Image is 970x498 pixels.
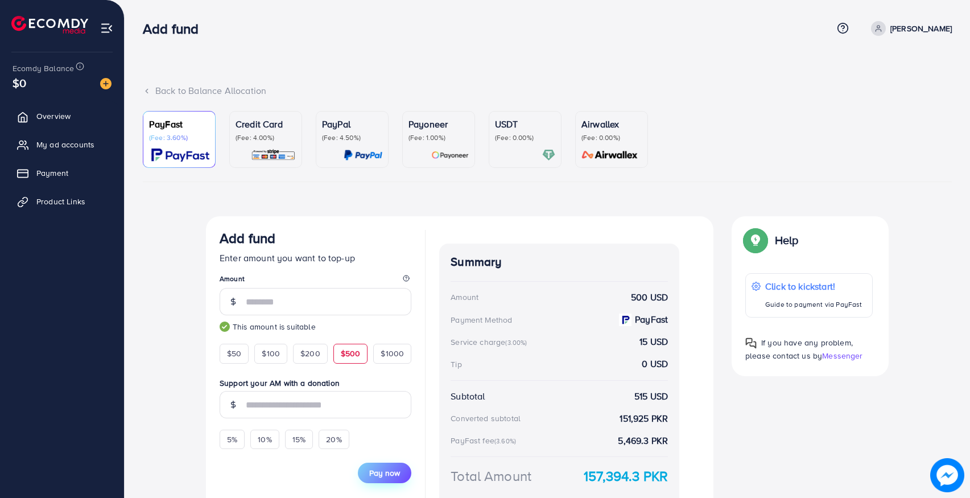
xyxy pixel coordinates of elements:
span: 5% [227,434,237,445]
span: Overview [36,110,71,122]
p: Payoneer [408,117,469,131]
p: PayFast [149,117,209,131]
button: Pay now [358,463,411,483]
img: card [542,149,555,162]
p: (Fee: 0.00%) [581,133,642,142]
span: 15% [292,434,306,445]
strong: 5,469.3 PKR [618,434,668,447]
h3: Add fund [220,230,275,246]
div: Amount [451,291,478,303]
p: USDT [495,117,555,131]
div: Converted subtotal [451,413,521,424]
div: Tip [451,359,461,370]
span: Product Links [36,196,85,207]
span: $0 [13,75,26,91]
img: card [251,149,296,162]
img: card [578,149,642,162]
div: Payment Method [451,314,512,326]
p: (Fee: 4.00%) [236,133,296,142]
span: Payment [36,167,68,179]
strong: 0 USD [642,357,668,371]
span: $1000 [381,348,404,359]
a: Product Links [9,190,115,213]
p: (Fee: 3.60%) [149,133,209,142]
span: 20% [326,434,341,445]
img: payment [619,314,631,326]
p: Help [775,233,799,247]
img: Popup guide [745,230,766,250]
p: Airwallex [581,117,642,131]
strong: 500 USD [631,291,668,304]
div: PayFast fee [451,435,519,446]
span: Pay now [369,467,400,479]
span: $500 [341,348,361,359]
p: PayPal [322,117,382,131]
img: card [431,149,469,162]
span: 10% [258,434,271,445]
strong: 157,394.3 PKR [584,466,668,486]
strong: PayFast [635,313,668,326]
span: $50 [227,348,241,359]
div: Back to Balance Allocation [143,84,952,97]
img: card [151,149,209,162]
span: Messenger [822,350,862,361]
p: [PERSON_NAME] [890,22,952,35]
strong: 15 USD [639,335,668,348]
legend: Amount [220,274,411,288]
h3: Add fund [143,20,208,37]
img: logo [11,16,88,34]
div: Service charge [451,336,530,348]
a: Overview [9,105,115,127]
label: Support your AM with a donation [220,377,411,389]
h4: Summary [451,255,668,269]
img: Popup guide [745,338,757,349]
span: If you have any problem, please contact us by [745,337,853,361]
div: Subtotal [451,390,485,403]
img: card [344,149,382,162]
p: Enter amount you want to top-up [220,251,411,265]
a: [PERSON_NAME] [866,21,952,36]
a: Payment [9,162,115,184]
span: Ecomdy Balance [13,63,74,74]
p: (Fee: 1.00%) [408,133,469,142]
img: image [100,78,112,89]
strong: 151,925 PKR [620,412,668,425]
img: menu [100,22,113,35]
span: My ad accounts [36,139,94,150]
small: (3.00%) [505,338,527,347]
span: $100 [262,348,280,359]
div: Total Amount [451,466,531,486]
p: Credit Card [236,117,296,131]
small: (3.60%) [494,437,516,446]
p: (Fee: 4.50%) [322,133,382,142]
span: $200 [300,348,320,359]
img: image [930,458,964,492]
p: Click to kickstart! [765,279,862,293]
a: My ad accounts [9,133,115,156]
img: guide [220,322,230,332]
small: This amount is suitable [220,321,411,332]
p: Guide to payment via PayFast [765,298,862,311]
strong: 515 USD [634,390,668,403]
p: (Fee: 0.00%) [495,133,555,142]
